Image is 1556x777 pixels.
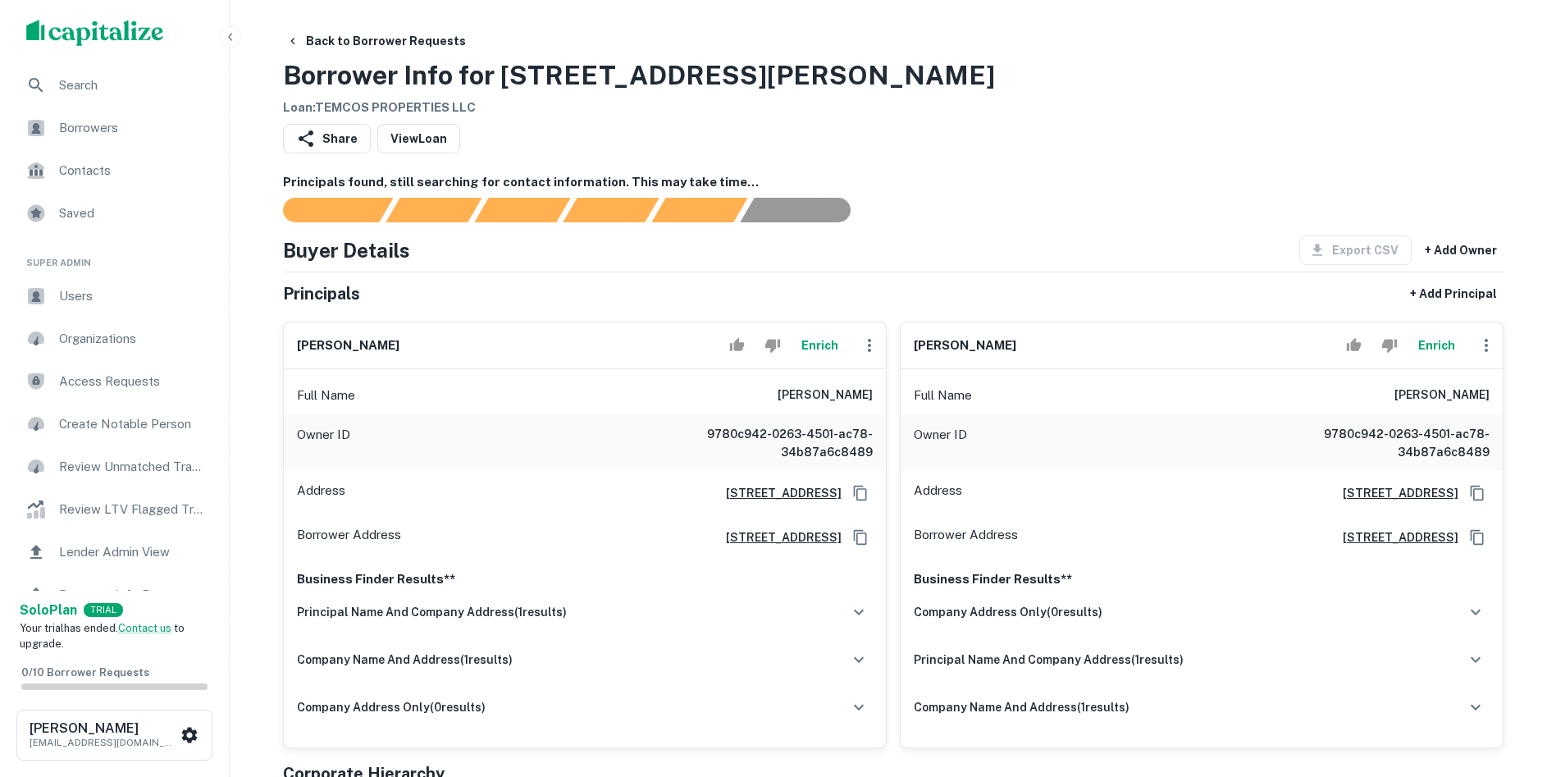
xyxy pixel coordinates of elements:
span: Borrower Info Requests [59,585,206,605]
p: Business Finder Results** [914,569,1490,589]
button: [PERSON_NAME][EMAIL_ADDRESS][DOMAIN_NAME] [16,710,212,761]
span: Users [59,286,206,306]
p: Full Name [914,386,972,405]
button: Share [283,124,371,153]
button: + Add Principal [1403,279,1504,309]
button: Accept [723,329,751,362]
h6: 9780c942-0263-4501-ac78-34b87a6c8489 [1293,425,1490,461]
a: Lender Admin View [13,532,216,572]
a: [STREET_ADDRESS] [713,528,842,546]
a: Borrower Info Requests [13,575,216,615]
span: Create Notable Person [59,414,206,434]
button: Copy Address [848,525,873,550]
a: ViewLoan [377,124,460,153]
div: Principals found, still searching for contact information. This may take time... [651,198,747,222]
span: Your trial has ended. to upgrade. [20,622,185,651]
h6: principal name and company address ( 1 results) [914,651,1184,669]
button: Back to Borrower Requests [280,26,472,56]
span: Borrowers [59,118,206,138]
button: Reject [1375,329,1403,362]
div: Principals found, AI now looking for contact information... [563,198,659,222]
div: Your request is received and processing... [386,198,481,222]
h6: [PERSON_NAME] [914,336,1016,355]
a: Access Requests [13,362,216,401]
span: Review Unmatched Transactions [59,457,206,477]
h6: [PERSON_NAME] [297,336,399,355]
p: Address [297,481,345,505]
span: Search [59,75,206,95]
span: 0 / 10 Borrower Requests [21,666,149,679]
h6: [PERSON_NAME] [30,722,177,735]
span: Access Requests [59,372,206,391]
button: Reject [758,329,787,362]
button: + Add Owner [1418,235,1504,265]
div: AI fulfillment process complete. [741,198,870,222]
button: Enrich [1411,329,1463,362]
span: Lender Admin View [59,542,206,562]
a: Contact us [118,622,171,634]
span: Saved [59,203,206,223]
button: Copy Address [848,481,873,505]
a: Contacts [13,151,216,190]
p: Borrower Address [297,525,401,550]
h6: [PERSON_NAME] [778,386,873,405]
h6: company address only ( 0 results) [297,698,486,716]
a: Review LTV Flagged Transactions [13,490,216,529]
a: [STREET_ADDRESS] [1330,484,1458,502]
h6: Loan : TEMCOS PROPERTIES LLC [283,98,995,117]
a: Organizations [13,319,216,359]
a: Users [13,277,216,316]
p: Owner ID [914,425,967,461]
strong: Solo Plan [20,602,77,618]
h6: Principals found, still searching for contact information. This may take time... [283,173,1504,192]
a: [STREET_ADDRESS] [713,484,842,502]
div: Sending borrower request to AI... [263,198,386,222]
div: Saved [13,194,216,233]
p: Address [914,481,962,505]
span: Contacts [59,161,206,181]
p: [EMAIL_ADDRESS][DOMAIN_NAME] [30,735,177,750]
a: Search [13,66,216,105]
h6: company name and address ( 1 results) [914,698,1129,716]
span: Review LTV Flagged Transactions [59,500,206,519]
iframe: Chat Widget [1474,646,1556,724]
h3: Borrower Info for [STREET_ADDRESS][PERSON_NAME] [283,56,995,95]
a: SoloPlan [20,601,77,620]
h6: 9780c942-0263-4501-ac78-34b87a6c8489 [676,425,873,461]
h6: company name and address ( 1 results) [297,651,513,669]
button: Accept [1339,329,1368,362]
a: [STREET_ADDRESS] [1330,528,1458,546]
button: Copy Address [1465,481,1490,505]
button: Enrich [794,329,846,362]
img: capitalize-logo.png [26,20,164,46]
li: Super Admin [13,236,216,277]
span: Organizations [59,329,206,349]
h6: principal name and company address ( 1 results) [297,603,567,621]
p: Owner ID [297,425,350,461]
div: Documents found, AI parsing details... [474,198,570,222]
div: TRIAL [84,603,123,617]
a: Create Notable Person [13,404,216,444]
h5: Principals [283,281,360,306]
p: Full Name [297,386,355,405]
button: Copy Address [1465,525,1490,550]
p: Business Finder Results** [297,569,873,589]
a: Review Unmatched Transactions [13,447,216,487]
a: Borrowers [13,108,216,148]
